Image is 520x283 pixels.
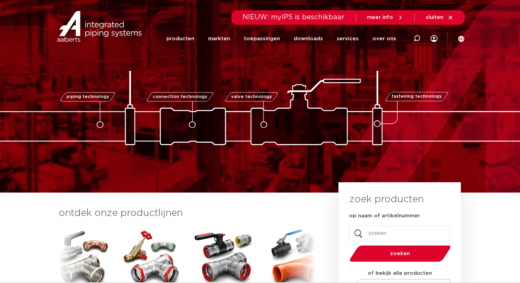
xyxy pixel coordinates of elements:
[372,25,396,53] a: over ons
[231,95,272,99] span: valve technology
[166,25,194,53] a: producten
[349,226,450,241] input: zoeken
[349,193,424,206] h3: zoek producten
[368,271,432,276] strong: of bekijk alle producten
[347,245,454,262] button: zoeken
[208,25,230,53] a: markten
[426,15,443,20] span: sluiten
[59,206,315,220] h3: ontdek onze productlijnen
[66,95,109,99] span: piping technology
[367,15,393,20] span: meer info
[391,95,442,99] span: fastening technology
[153,95,207,99] span: connection technology
[242,14,345,21] span: NIEUW: myIPS is beschikbaar
[367,251,433,256] span: zoeken
[367,14,403,21] a: meer info
[349,213,420,219] label: op naam of artikelnummer
[431,25,437,53] div: my IPS
[244,25,280,53] a: toepassingen
[166,25,396,53] nav: Menu
[426,14,454,21] a: sluiten
[337,25,359,53] a: services
[294,25,323,53] a: downloads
